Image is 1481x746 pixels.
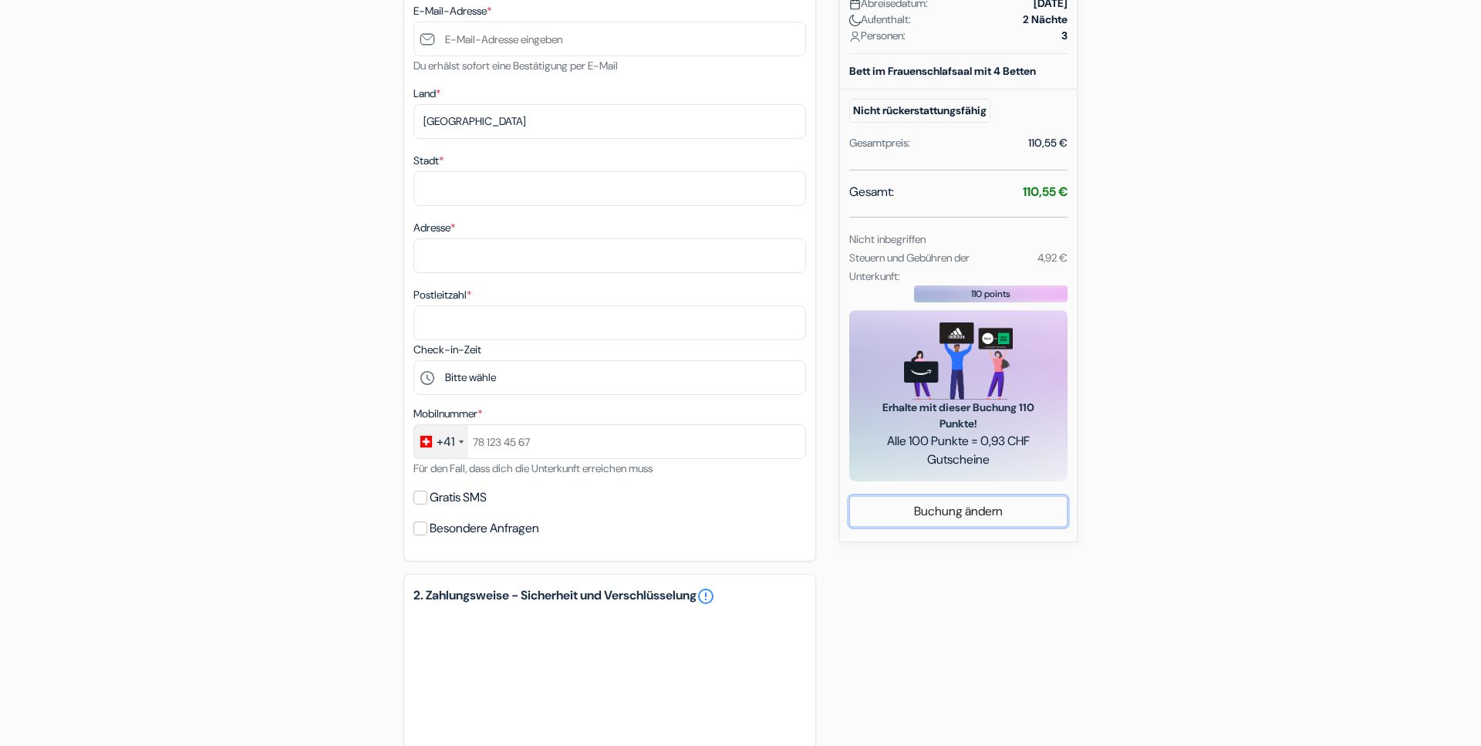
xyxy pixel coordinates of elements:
a: error_outline [697,587,715,606]
label: Besondere Anfragen [430,518,539,539]
div: 110,55 € [1028,135,1068,151]
span: 110 points [971,287,1010,301]
label: Mobilnummer [413,406,482,422]
small: Für den Fall, dass dich die Unterkunft erreichen muss [413,461,653,475]
span: Personen: [849,28,906,44]
label: Gratis SMS [430,487,487,508]
a: Buchung ändern [850,497,1067,526]
div: Gesamtpreis: [849,135,910,151]
small: Du erhälst sofort eine Bestätigung per E-Mail [413,59,618,73]
label: Postleitzahl [413,287,471,303]
input: E-Mail-Adresse eingeben [413,22,806,56]
label: Land [413,86,440,102]
small: Nicht rückerstattungsfähig [849,99,990,123]
input: 78 123 45 67 [413,424,806,459]
label: Stadt [413,153,444,169]
b: Bett im Frauenschlafsaal mit 4 Betten [849,64,1036,78]
small: Nicht inbegriffen [849,232,926,246]
label: E-Mail-Adresse [413,3,491,19]
label: Check-in-Zeit [413,342,481,358]
strong: 110,55 € [1023,184,1068,200]
strong: 2 Nächte [1023,12,1068,28]
img: user_icon.svg [849,31,861,42]
span: Gesamt: [849,183,894,201]
small: 4,92 € [1037,251,1068,265]
h5: 2. Zahlungsweise - Sicherheit und Verschlüsselung [413,587,806,606]
label: Adresse [413,220,455,236]
div: +41 [437,433,454,451]
iframe: Dialogfeld „Über Google anmelden“ [1164,15,1466,264]
strong: 3 [1061,28,1068,44]
img: gift_card_hero_new.png [904,322,1013,400]
span: Alle 100 Punkte = 0,93 CHF Gutscheine [868,432,1049,469]
span: Erhalte mit dieser Buchung 110 Punkte! [868,400,1049,432]
div: Switzerland (Schweiz): +41 [414,425,468,458]
small: Steuern und Gebühren der Unterkunft: [849,251,970,283]
span: Aufenthalt: [849,12,911,28]
img: moon.svg [849,15,861,26]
